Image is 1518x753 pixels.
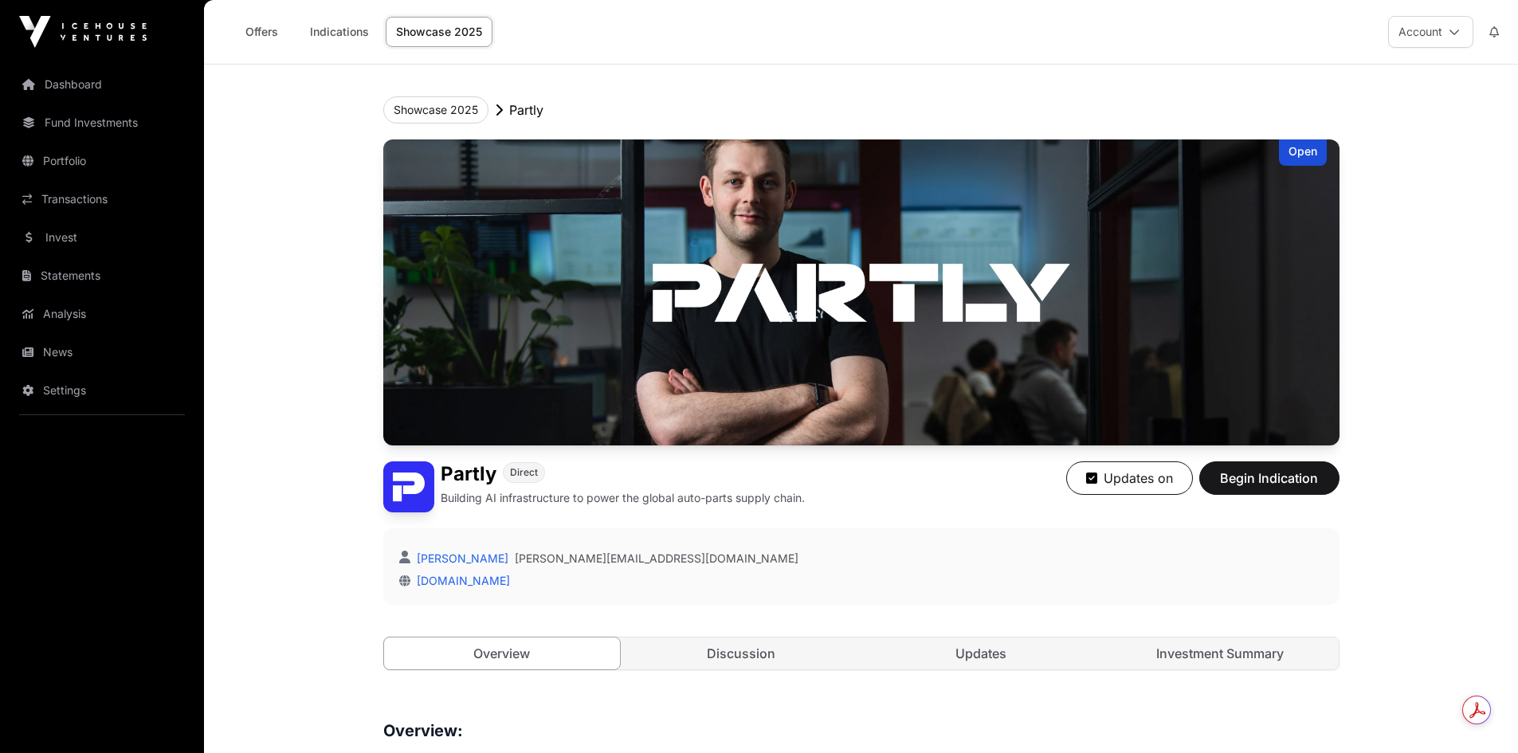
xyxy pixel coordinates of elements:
a: Showcase 2025 [386,17,492,47]
a: Overview [383,637,622,670]
a: [PERSON_NAME][EMAIL_ADDRESS][DOMAIN_NAME] [515,551,798,567]
a: Analysis [13,296,191,331]
div: Open [1279,139,1327,166]
a: Statements [13,258,191,293]
img: Partly [383,139,1340,445]
button: Updates on [1066,461,1193,495]
a: Dashboard [13,67,191,102]
a: Invest [13,220,191,255]
button: Begin Indication [1199,461,1340,495]
h3: Overview: [383,718,1340,743]
a: Fund Investments [13,105,191,140]
a: [PERSON_NAME] [414,551,508,565]
a: Begin Indication [1199,477,1340,493]
a: Transactions [13,182,191,217]
a: [DOMAIN_NAME] [410,574,510,587]
p: Building AI infrastructure to power the global auto-parts supply chain. [441,490,805,506]
img: Partly [383,461,434,512]
a: Investment Summary [1102,637,1339,669]
a: Offers [229,17,293,47]
nav: Tabs [384,637,1339,669]
span: Direct [510,466,538,479]
a: Updates [863,637,1100,669]
h1: Partly [441,461,496,487]
a: Discussion [623,637,860,669]
a: Indications [300,17,379,47]
img: Icehouse Ventures Logo [19,16,147,48]
a: Settings [13,373,191,408]
button: Showcase 2025 [383,96,488,124]
p: Partly [509,100,543,120]
a: News [13,335,191,370]
button: Account [1388,16,1473,48]
a: Portfolio [13,143,191,178]
span: Begin Indication [1219,469,1320,488]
